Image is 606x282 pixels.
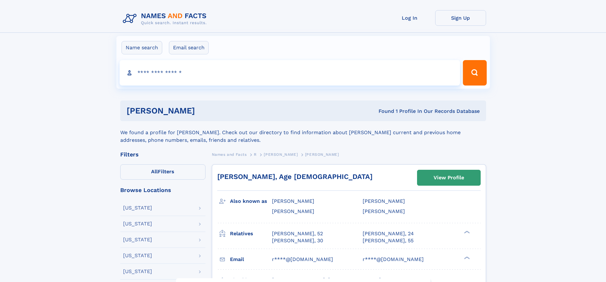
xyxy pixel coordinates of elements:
[254,150,257,158] a: R
[120,121,486,144] div: We found a profile for [PERSON_NAME]. Check out our directory to find information about [PERSON_N...
[127,107,287,115] h1: [PERSON_NAME]
[463,256,470,260] div: ❯
[120,10,212,27] img: Logo Names and Facts
[123,221,152,226] div: [US_STATE]
[363,208,405,214] span: [PERSON_NAME]
[230,254,272,265] h3: Email
[120,152,205,157] div: Filters
[123,253,152,258] div: [US_STATE]
[212,150,247,158] a: Names and Facts
[230,196,272,207] h3: Also known as
[272,230,323,237] a: [PERSON_NAME], 52
[417,170,480,185] a: View Profile
[463,60,486,86] button: Search Button
[463,230,470,234] div: ❯
[120,164,205,180] label: Filters
[120,60,460,86] input: search input
[264,150,298,158] a: [PERSON_NAME]
[287,108,480,115] div: Found 1 Profile In Our Records Database
[122,41,162,54] label: Name search
[151,169,158,175] span: All
[264,152,298,157] span: [PERSON_NAME]
[384,10,435,26] a: Log In
[434,170,464,185] div: View Profile
[123,205,152,210] div: [US_STATE]
[120,187,205,193] div: Browse Locations
[254,152,257,157] span: R
[123,269,152,274] div: [US_STATE]
[230,228,272,239] h3: Relatives
[435,10,486,26] a: Sign Up
[363,237,414,244] a: [PERSON_NAME], 55
[217,173,373,181] a: [PERSON_NAME], Age [DEMOGRAPHIC_DATA]
[272,237,323,244] a: [PERSON_NAME], 30
[305,152,339,157] span: [PERSON_NAME]
[272,208,314,214] span: [PERSON_NAME]
[363,198,405,204] span: [PERSON_NAME]
[123,237,152,242] div: [US_STATE]
[169,41,209,54] label: Email search
[363,230,414,237] a: [PERSON_NAME], 24
[272,198,314,204] span: [PERSON_NAME]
